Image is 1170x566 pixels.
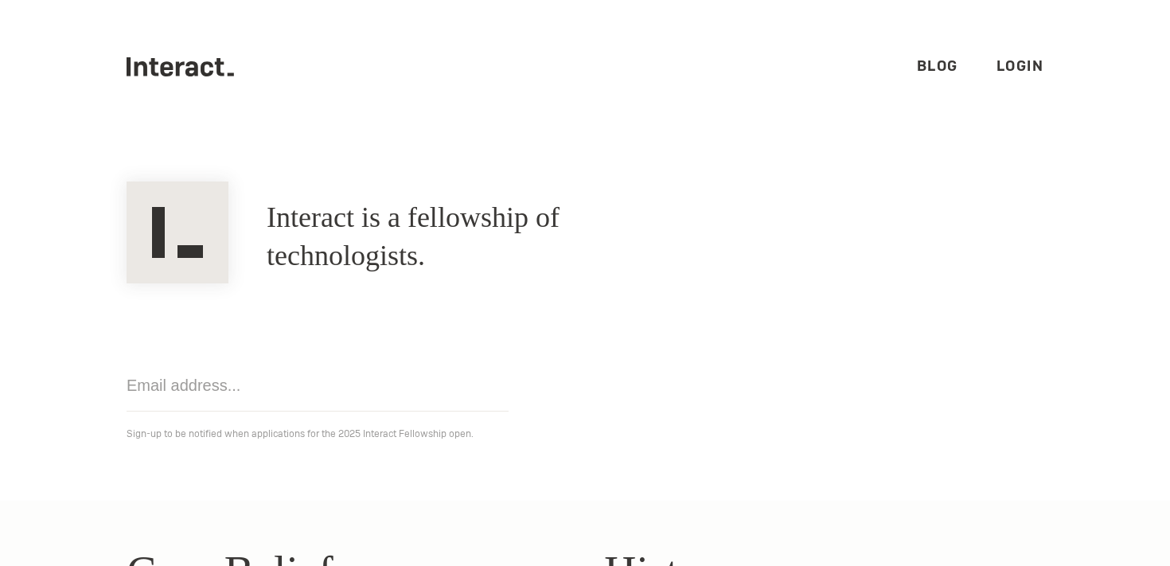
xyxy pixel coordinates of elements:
[127,182,228,283] img: Interact Logo
[267,199,696,275] h1: Interact is a fellowship of technologists.
[996,57,1044,75] a: Login
[127,360,509,412] input: Email address...
[917,57,958,75] a: Blog
[127,424,1043,443] p: Sign-up to be notified when applications for the 2025 Interact Fellowship open.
